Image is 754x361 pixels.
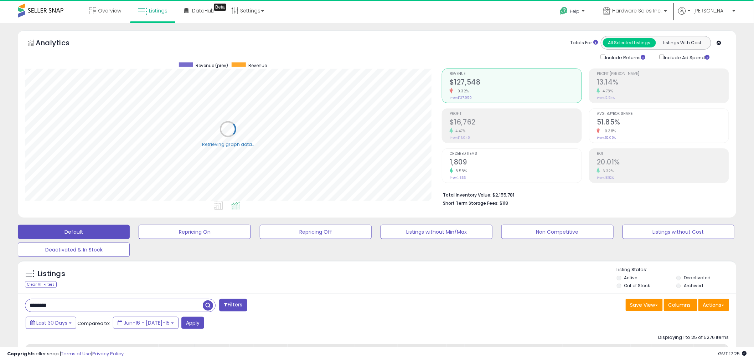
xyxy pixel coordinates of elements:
button: Last 30 Days [26,317,76,329]
button: Repricing On [139,225,251,239]
b: Total Inventory Value: [443,192,491,198]
label: Deactivated [684,275,711,281]
h2: 20.01% [597,158,729,168]
h2: 1,809 [450,158,582,168]
span: 2025-08-15 17:25 GMT [718,350,747,357]
button: Actions [698,299,729,311]
span: Compared to: [77,320,110,327]
div: Include Ad Spend [654,53,721,61]
button: Listings without Cost [623,225,734,239]
small: Prev: $16,045 [450,136,470,140]
span: Listings [149,7,167,14]
button: Listings without Min/Max [381,225,492,239]
small: Prev: 1,666 [450,176,466,180]
span: Overview [98,7,121,14]
div: Totals For [570,40,598,46]
small: 4.47% [453,128,466,134]
small: Prev: 52.05% [597,136,616,140]
button: Default [18,225,130,239]
span: Ordered Items [450,152,582,156]
li: $2,155,781 [443,190,724,199]
button: Save View [626,299,663,311]
span: Revenue [450,72,582,76]
a: Terms of Use [61,350,91,357]
span: Help [570,8,580,14]
small: -0.38% [600,128,616,134]
h2: 51.85% [597,118,729,128]
a: Help [554,1,592,23]
small: -0.32% [453,88,469,94]
span: Jun-16 - [DATE]-15 [124,319,170,326]
a: Hi [PERSON_NAME] [678,7,735,23]
div: Displaying 1 to 25 of 5276 items [659,334,729,341]
span: Profit [PERSON_NAME] [597,72,729,76]
div: Tooltip anchor [214,4,226,11]
div: Clear All Filters [25,281,57,288]
button: Filters [219,299,247,311]
small: Prev: 18.82% [597,176,614,180]
h2: 13.14% [597,78,729,88]
button: Jun-16 - [DATE]-15 [113,317,179,329]
button: Apply [181,317,204,329]
h5: Analytics [36,38,83,50]
span: DataHub [192,7,215,14]
button: All Selected Listings [603,38,656,47]
label: Out of Stock [624,283,650,289]
label: Active [624,275,637,281]
span: Last 30 Days [36,319,67,326]
button: Columns [664,299,697,311]
span: Hi [PERSON_NAME] [688,7,730,14]
h2: $127,548 [450,78,582,88]
strong: Copyright [7,350,33,357]
span: ROI [597,152,729,156]
button: Deactivated & In Stock [18,243,130,257]
span: Avg. Buybox Share [597,112,729,116]
button: Listings With Cost [656,38,709,47]
small: 6.32% [600,168,614,174]
h5: Listings [38,269,65,279]
button: Repricing Off [260,225,372,239]
h2: $16,762 [450,118,582,128]
b: Short Term Storage Fees: [443,200,499,206]
div: Include Returns [595,53,654,61]
small: 8.58% [453,168,467,174]
div: seller snap | | [7,351,124,357]
span: Columns [668,301,691,309]
label: Archived [684,283,703,289]
small: Prev: 12.54% [597,96,615,100]
div: Retrieving graph data.. [202,141,254,148]
small: 4.78% [600,88,613,94]
small: Prev: $127,959 [450,96,472,100]
i: Get Help [559,6,568,15]
a: Privacy Policy [92,350,124,357]
button: Non Competitive [501,225,613,239]
span: Profit [450,112,582,116]
span: $118 [500,200,508,207]
p: Listing States: [617,266,736,273]
span: Hardware Sales Inc. [613,7,662,14]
